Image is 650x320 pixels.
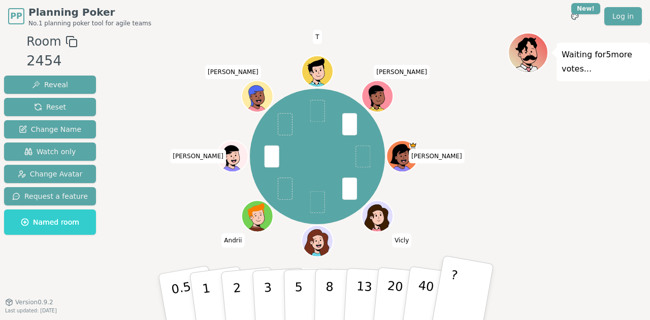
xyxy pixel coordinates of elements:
span: Change Name [19,124,81,134]
span: Change Avatar [18,169,83,179]
button: Request a feature [4,187,96,205]
button: Reset [4,98,96,116]
span: Named room [21,217,79,227]
span: Click to change your name [221,233,244,247]
span: Room [26,32,61,51]
span: Reveal [32,80,68,90]
button: New! [566,7,584,25]
span: Click to change your name [300,268,335,282]
button: Change Avatar [4,165,96,183]
span: Click to change your name [313,30,321,44]
span: Reset [34,102,66,112]
button: Version0.9.2 [5,298,53,306]
span: PP [10,10,22,22]
button: Click to change your avatar [303,227,332,256]
a: PPPlanning PokerNo.1 planning poker tool for agile teams [8,5,151,27]
p: Waiting for 5 more votes... [562,48,645,76]
span: Click to change your name [392,233,411,247]
div: 2454 [26,51,77,72]
span: Watch only [24,147,76,157]
span: Gary is the host [409,141,417,149]
button: Named room [4,209,96,235]
button: Watch only [4,143,96,161]
a: Log in [604,7,642,25]
button: Reveal [4,76,96,94]
span: Last updated: [DATE] [5,308,57,313]
span: Request a feature [12,191,88,201]
span: Click to change your name [374,65,430,79]
div: New! [571,3,600,14]
span: Click to change your name [409,149,465,163]
span: Click to change your name [205,65,261,79]
span: Planning Poker [28,5,151,19]
span: Version 0.9.2 [15,298,53,306]
button: Change Name [4,120,96,138]
span: No.1 planning poker tool for agile teams [28,19,151,27]
span: Click to change your name [170,149,226,163]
